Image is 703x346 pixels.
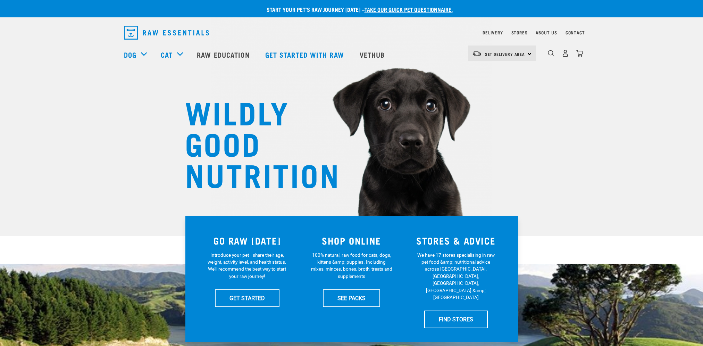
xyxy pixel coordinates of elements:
[206,252,288,280] p: Introduce your pet—share their age, weight, activity level, and health status. We'll recommend th...
[576,50,583,57] img: home-icon@2x.png
[424,311,488,328] a: FIND STORES
[124,49,136,60] a: Dog
[562,50,569,57] img: user.png
[365,8,453,11] a: take our quick pet questionnaire.
[161,49,173,60] a: Cat
[199,235,295,246] h3: GO RAW [DATE]
[118,23,585,42] nav: dropdown navigation
[548,50,554,57] img: home-icon-1@2x.png
[185,96,324,189] h1: WILDLY GOOD NUTRITION
[215,289,279,307] a: GET STARTED
[415,252,497,301] p: We have 17 stores specialising in raw pet food &amp; nutritional advice across [GEOGRAPHIC_DATA],...
[485,53,525,55] span: Set Delivery Area
[408,235,504,246] h3: STORES & ADVICE
[566,31,585,34] a: Contact
[353,41,394,68] a: Vethub
[311,252,392,280] p: 100% natural, raw food for cats, dogs, kittens &amp; puppies. Including mixes, minces, bones, bro...
[472,50,482,57] img: van-moving.png
[190,41,258,68] a: Raw Education
[483,31,503,34] a: Delivery
[511,31,528,34] a: Stores
[303,235,400,246] h3: SHOP ONLINE
[124,26,209,40] img: Raw Essentials Logo
[536,31,557,34] a: About Us
[323,289,380,307] a: SEE PACKS
[258,41,353,68] a: Get started with Raw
